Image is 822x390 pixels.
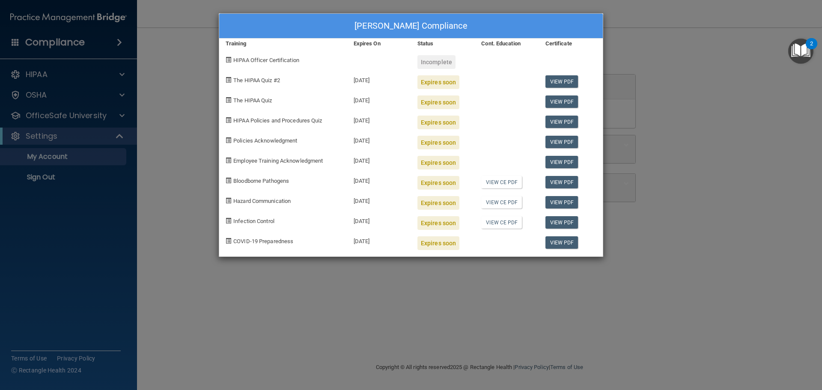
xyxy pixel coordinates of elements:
[417,236,459,250] div: Expires soon
[417,75,459,89] div: Expires soon
[788,39,813,64] button: Open Resource Center, 2 new notifications
[417,116,459,129] div: Expires soon
[417,95,459,109] div: Expires soon
[233,218,274,224] span: Infection Control
[545,75,578,88] a: View PDF
[233,97,272,104] span: The HIPAA Quiz
[481,176,522,188] a: View CE PDF
[417,216,459,230] div: Expires soon
[545,216,578,229] a: View PDF
[233,178,289,184] span: Bloodborne Pathogens
[475,39,539,49] div: Cont. Education
[539,39,603,49] div: Certificate
[545,176,578,188] a: View PDF
[347,149,411,170] div: [DATE]
[545,116,578,128] a: View PDF
[481,196,522,208] a: View CE PDF
[545,196,578,208] a: View PDF
[233,117,322,124] span: HIPAA Policies and Procedures Quiz
[219,14,603,39] div: [PERSON_NAME] Compliance
[347,69,411,89] div: [DATE]
[233,198,291,204] span: Hazard Communication
[233,77,280,83] span: The HIPAA Quiz #2
[347,39,411,49] div: Expires On
[810,44,813,55] div: 2
[347,129,411,149] div: [DATE]
[347,210,411,230] div: [DATE]
[347,89,411,109] div: [DATE]
[233,158,323,164] span: Employee Training Acknowledgment
[545,236,578,249] a: View PDF
[347,170,411,190] div: [DATE]
[417,156,459,170] div: Expires soon
[233,238,293,244] span: COVID-19 Preparedness
[347,190,411,210] div: [DATE]
[411,39,475,49] div: Status
[233,57,299,63] span: HIPAA Officer Certification
[481,216,522,229] a: View CE PDF
[347,109,411,129] div: [DATE]
[233,137,297,144] span: Policies Acknowledgment
[545,136,578,148] a: View PDF
[545,156,578,168] a: View PDF
[417,176,459,190] div: Expires soon
[417,55,456,69] div: Incomplete
[417,136,459,149] div: Expires soon
[347,230,411,250] div: [DATE]
[545,95,578,108] a: View PDF
[417,196,459,210] div: Expires soon
[219,39,347,49] div: Training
